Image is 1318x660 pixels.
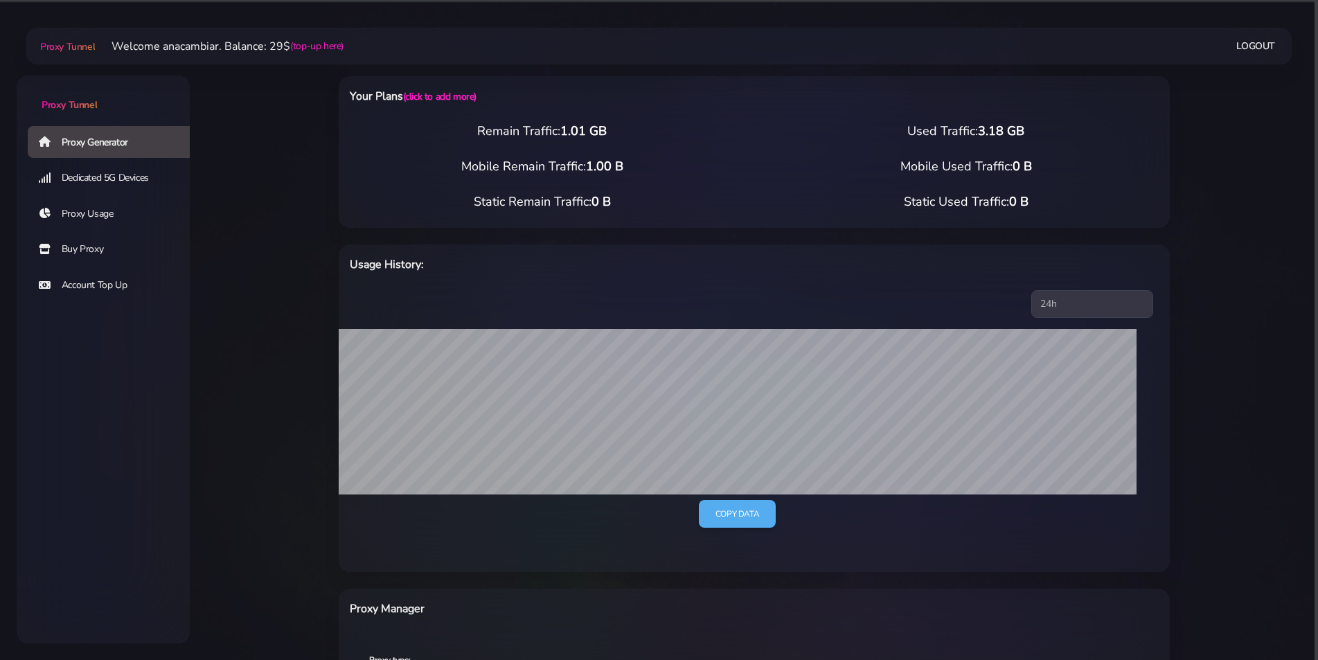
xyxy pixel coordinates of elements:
div: Used Traffic: [754,122,1178,141]
a: Copy data [699,500,776,528]
h6: Proxy Manager [350,600,814,618]
a: (top-up here) [290,39,344,53]
a: Proxy Tunnel [17,75,190,112]
li: Welcome anacambiar. Balance: 29$ [95,38,344,55]
div: Static Used Traffic: [754,193,1178,211]
a: Buy Proxy [28,233,201,265]
a: Proxy Generator [28,126,201,158]
div: Mobile Used Traffic: [754,157,1178,176]
a: Dedicated 5G Devices [28,162,201,194]
div: Static Remain Traffic: [330,193,754,211]
span: 0 B [1009,193,1028,210]
a: (click to add more) [403,90,477,103]
span: Proxy Tunnel [42,98,97,112]
div: Mobile Remain Traffic: [330,157,754,176]
span: 0 B [591,193,611,210]
a: Account Top Up [28,269,201,301]
a: Logout [1236,33,1275,59]
span: 1.01 GB [560,123,607,139]
iframe: Webchat Widget [1238,580,1301,643]
span: 0 B [1013,158,1032,175]
span: 1.00 B [586,158,623,175]
h6: Your Plans [350,87,814,105]
span: Proxy Tunnel [40,40,95,53]
div: Remain Traffic: [330,122,754,141]
span: 3.18 GB [978,123,1024,139]
a: Proxy Usage [28,198,201,230]
a: Proxy Tunnel [37,35,95,57]
h6: Usage History: [350,256,814,274]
